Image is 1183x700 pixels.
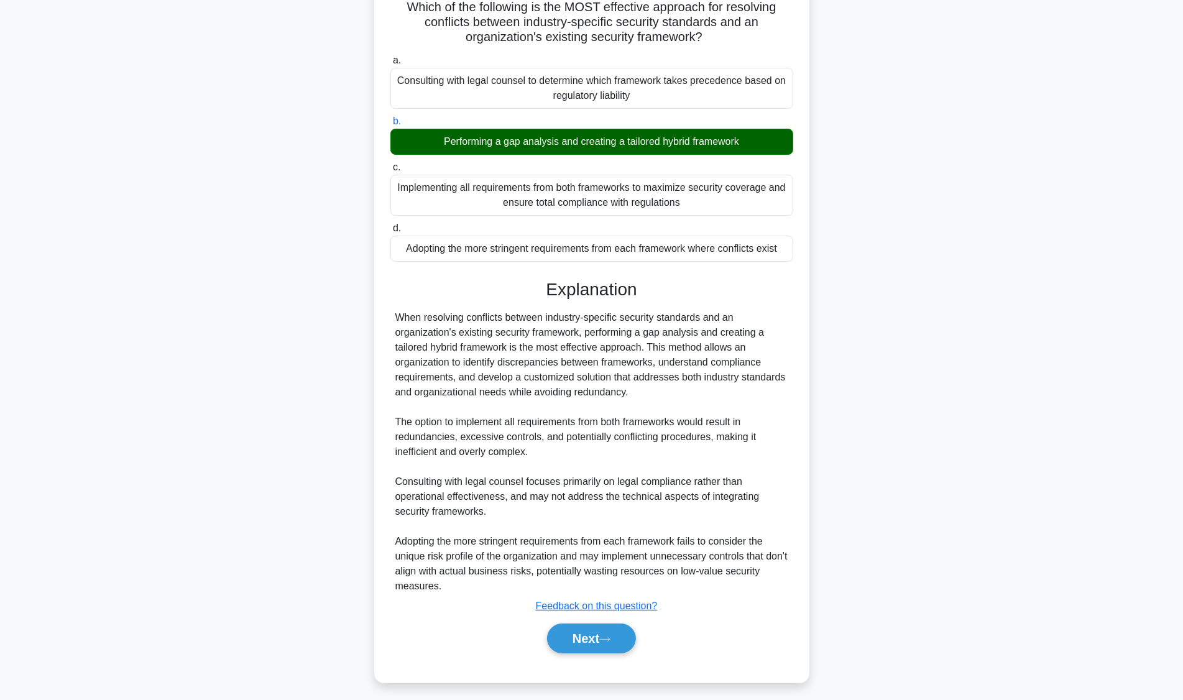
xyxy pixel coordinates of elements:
div: Adopting the more stringent requirements from each framework where conflicts exist [390,236,793,262]
span: b. [393,116,401,126]
div: When resolving conflicts between industry-specific security standards and an organization's exist... [395,310,788,594]
div: Performing a gap analysis and creating a tailored hybrid framework [390,129,793,155]
h3: Explanation [398,279,786,300]
span: a. [393,55,401,65]
button: Next [547,624,636,653]
span: c. [393,162,400,172]
div: Implementing all requirements from both frameworks to maximize security coverage and ensure total... [390,175,793,216]
a: Feedback on this question? [536,601,658,611]
div: Consulting with legal counsel to determine which framework takes precedence based on regulatory l... [390,68,793,109]
span: d. [393,223,401,233]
